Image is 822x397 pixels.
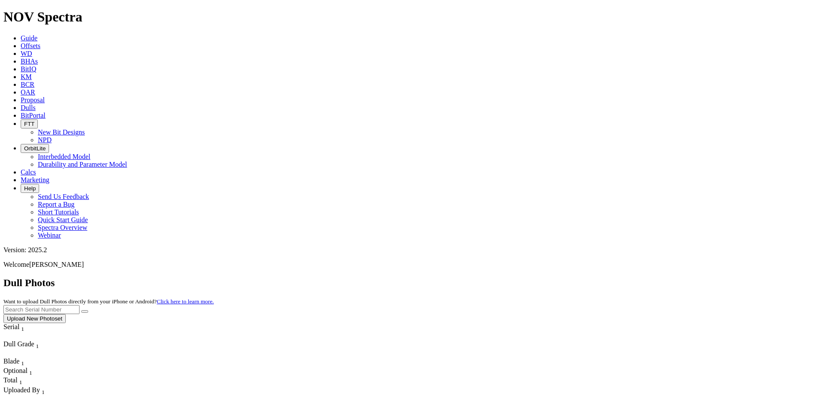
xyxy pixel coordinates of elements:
[3,376,18,384] span: Total
[36,343,39,349] sub: 1
[29,370,32,376] sub: 1
[21,89,35,96] a: OAR
[24,121,34,127] span: FTT
[21,73,32,80] a: KM
[21,323,24,330] span: Sort None
[3,367,34,376] div: Optional Sort None
[21,360,24,366] sub: 1
[36,340,39,348] span: Sort None
[38,193,89,200] a: Send Us Feedback
[3,261,819,269] p: Welcome
[21,58,38,65] a: BHAs
[3,376,34,386] div: Sort None
[29,367,32,374] span: Sort None
[21,50,32,57] a: WD
[38,216,88,223] a: Quick Start Guide
[3,367,34,376] div: Sort None
[3,323,40,333] div: Serial Sort None
[38,224,87,231] a: Spectra Overview
[3,333,40,340] div: Column Menu
[3,277,819,289] h2: Dull Photos
[3,386,84,396] div: Uploaded By Sort None
[3,305,80,314] input: Search Serial Number
[3,340,34,348] span: Dull Grade
[38,128,85,136] a: New Bit Designs
[21,96,45,104] a: Proposal
[21,357,24,365] span: Sort None
[3,357,34,367] div: Sort None
[3,357,19,365] span: Blade
[21,119,38,128] button: FTT
[24,145,46,152] span: OrbitLite
[3,9,819,25] h1: NOV Spectra
[38,136,52,144] a: NPD
[29,261,84,268] span: [PERSON_NAME]
[19,376,22,384] span: Sort None
[19,379,22,386] sub: 1
[21,326,24,332] sub: 1
[21,104,36,111] a: Dulls
[3,386,40,394] span: Uploaded By
[3,350,64,357] div: Column Menu
[3,357,34,367] div: Blade Sort None
[3,367,28,374] span: Optional
[3,323,40,340] div: Sort None
[21,112,46,119] a: BitPortal
[3,298,214,305] small: Want to upload Dull Photos directly from your iPhone or Android?
[21,176,49,183] a: Marketing
[21,144,49,153] button: OrbitLite
[42,386,45,394] span: Sort None
[3,340,64,350] div: Dull Grade Sort None
[38,153,90,160] a: Interbedded Model
[21,42,40,49] a: Offsets
[3,246,819,254] div: Version: 2025.2
[38,232,61,239] a: Webinar
[157,298,214,305] a: Click here to learn more.
[3,340,64,357] div: Sort None
[3,323,19,330] span: Serial
[21,65,36,73] a: BitIQ
[24,185,36,192] span: Help
[3,314,66,323] button: Upload New Photoset
[38,201,74,208] a: Report a Bug
[38,208,79,216] a: Short Tutorials
[42,389,45,395] sub: 1
[21,34,37,42] a: Guide
[21,168,36,176] a: Calcs
[3,376,34,386] div: Total Sort None
[21,184,39,193] button: Help
[38,161,127,168] a: Durability and Parameter Model
[21,81,34,88] a: BCR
